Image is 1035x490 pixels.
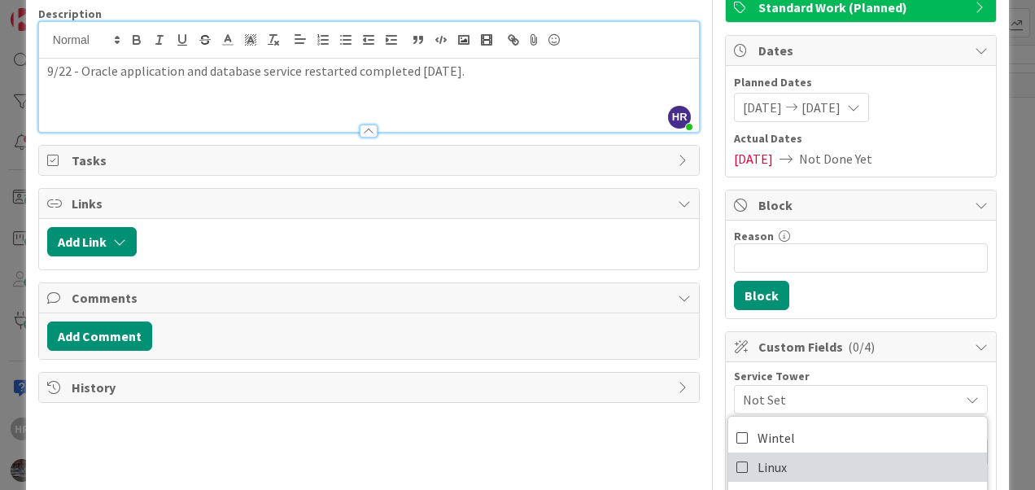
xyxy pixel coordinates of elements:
a: Wintel [728,423,987,453]
span: Dates [758,41,967,60]
div: Service Tower [734,370,988,382]
span: Linux [758,455,787,479]
button: Block [734,281,789,310]
span: Not Done Yet [799,149,872,168]
span: Comments [72,288,670,308]
span: Custom Fields [758,337,967,357]
label: Reason [734,229,774,243]
p: 9/22 - Oracle application and database service restarted completed [DATE]. [47,62,691,81]
span: [DATE] [734,149,773,168]
span: [DATE] [801,98,841,117]
span: ( 0/4 ) [848,339,875,355]
span: Description [38,7,102,21]
a: Linux [728,453,987,482]
span: Tasks [72,151,670,170]
span: Actual Dates [734,130,988,147]
button: Add Link [47,227,137,256]
span: History [72,378,670,397]
span: [DATE] [743,98,782,117]
span: Not Set [743,390,959,409]
span: Block [758,195,967,215]
span: Planned Dates [734,74,988,91]
button: Add Comment [47,322,152,351]
span: Wintel [758,426,795,450]
span: HR [668,106,691,129]
span: Links [72,194,670,213]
